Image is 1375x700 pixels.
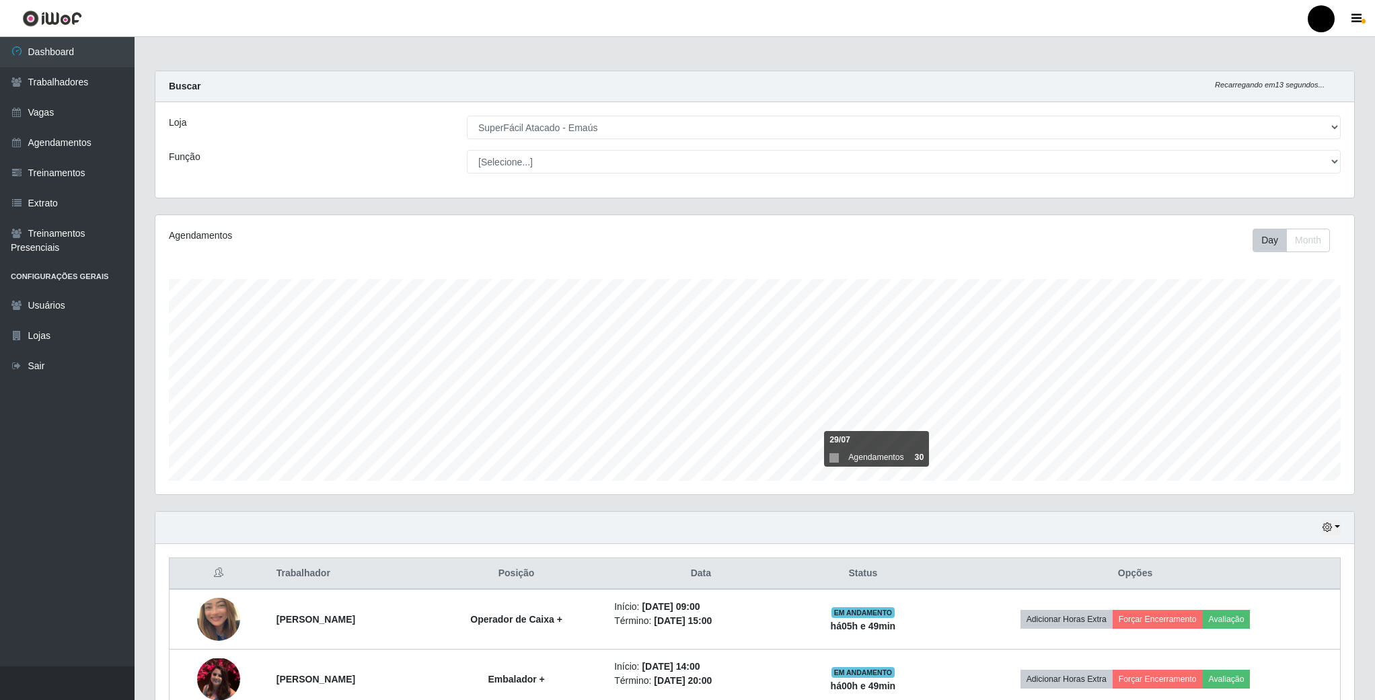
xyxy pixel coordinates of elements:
li: Término: [614,674,787,688]
button: Month [1286,229,1330,252]
div: First group [1253,229,1330,252]
strong: Buscar [169,81,200,91]
time: [DATE] 15:00 [654,615,712,626]
strong: Operador de Caixa + [470,614,562,625]
strong: há 05 h e 49 min [831,621,896,631]
button: Adicionar Horas Extra [1020,610,1113,629]
div: Agendamentos [169,229,645,243]
button: Forçar Encerramento [1113,670,1203,689]
time: [DATE] 20:00 [654,675,712,686]
img: 1755575109305.jpeg [197,581,240,658]
button: Avaliação [1203,610,1251,629]
th: Status [796,558,930,590]
img: CoreUI Logo [22,10,82,27]
div: Toolbar with button groups [1253,229,1341,252]
strong: [PERSON_NAME] [276,674,355,685]
span: EM ANDAMENTO [831,607,895,618]
li: Início: [614,600,787,614]
th: Opções [930,558,1340,590]
button: Forçar Encerramento [1113,610,1203,629]
button: Day [1253,229,1287,252]
label: Loja [169,116,186,130]
strong: [PERSON_NAME] [276,614,355,625]
label: Função [169,150,200,164]
button: Adicionar Horas Extra [1020,670,1113,689]
img: 1634512903714.jpeg [197,658,240,700]
th: Trabalhador [268,558,426,590]
button: Avaliação [1203,670,1251,689]
time: [DATE] 14:00 [642,661,700,672]
strong: Embalador + [488,674,544,685]
th: Posição [426,558,606,590]
li: Término: [614,614,787,628]
span: EM ANDAMENTO [831,667,895,678]
strong: há 00 h e 49 min [831,680,896,691]
th: Data [606,558,795,590]
i: Recarregando em 13 segundos... [1215,81,1325,89]
time: [DATE] 09:00 [642,601,700,612]
li: Início: [614,660,787,674]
